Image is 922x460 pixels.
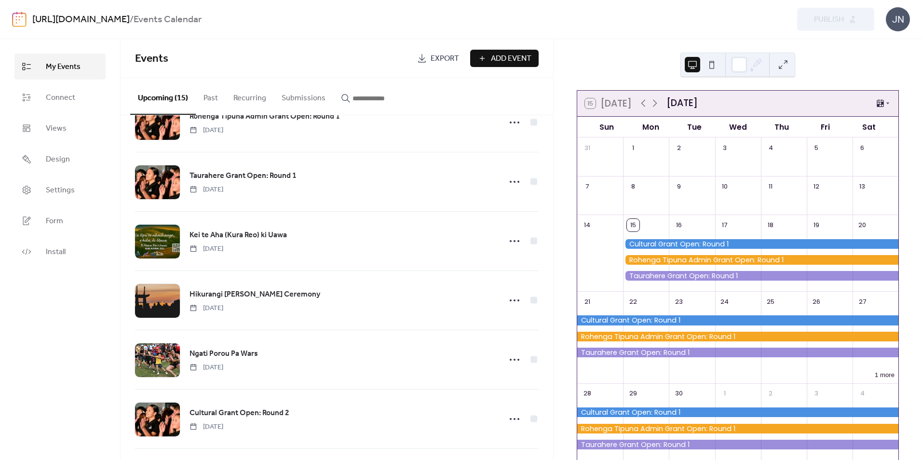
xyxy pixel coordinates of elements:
div: 9 [673,180,685,193]
div: JN [886,7,910,31]
a: [URL][DOMAIN_NAME] [32,11,130,29]
div: 30 [673,387,685,400]
span: [DATE] [190,244,223,254]
div: 15 [627,219,639,231]
div: 23 [673,295,685,308]
div: Sun [585,117,629,137]
a: Rohenga Tipuna Admin Grant Open: Round 1 [190,110,340,123]
div: 28 [581,387,593,400]
a: Taurahere Grant Open: Round 1 [190,170,297,182]
a: My Events [14,54,106,80]
div: 16 [673,219,685,231]
div: Tue [672,117,716,137]
div: Taurahere Grant Open: Round 1 [577,440,898,449]
a: Export [410,50,466,67]
div: 1 [719,387,731,400]
div: Rohenga Tipuna Admin Grant Open: Round 1 [577,424,898,433]
b: Events Calendar [134,11,202,29]
div: 18 [764,219,777,231]
div: 2 [764,387,777,400]
span: Views [46,123,67,135]
div: 22 [627,295,639,308]
div: Fri [803,117,847,137]
a: Views [14,115,106,141]
div: 6 [856,142,868,154]
div: 19 [810,219,823,231]
span: Hikurangi [PERSON_NAME] Ceremony [190,289,320,300]
div: 13 [856,180,868,193]
div: Cultural Grant Open: Round 1 [577,407,898,417]
div: Cultural Grant Open: Round 1 [577,315,898,325]
a: Hikurangi [PERSON_NAME] Ceremony [190,288,320,301]
div: Cultural Grant Open: Round 1 [623,239,898,249]
span: Export [431,53,459,65]
div: 7 [581,180,593,193]
span: Form [46,216,63,227]
span: [DATE] [190,125,223,135]
div: 4 [856,387,868,400]
div: 26 [810,295,823,308]
div: 1 [627,142,639,154]
div: 27 [856,295,868,308]
div: 29 [627,387,639,400]
a: Cultural Grant Open: Round 2 [190,407,289,419]
span: Install [46,246,66,258]
button: 1 more [871,369,898,379]
button: Add Event [470,50,539,67]
div: 4 [764,142,777,154]
span: Design [46,154,70,165]
div: 17 [719,219,731,231]
div: 2 [673,142,685,154]
span: Settings [46,185,75,196]
div: Rohenga Tipuna Admin Grant Open: Round 1 [623,255,898,265]
a: Kei te Aha (Kura Reo) ki Uawa [190,229,287,242]
b: / [130,11,134,29]
div: Mon [629,117,673,137]
a: Settings [14,177,106,203]
div: 12 [810,180,823,193]
div: Taurahere Grant Open: Round 1 [623,271,898,281]
div: [DATE] [666,96,698,110]
div: 10 [719,180,731,193]
span: My Events [46,61,81,73]
div: 20 [856,219,868,231]
button: Past [196,78,226,114]
button: Upcoming (15) [130,78,196,115]
div: 25 [764,295,777,308]
button: Recurring [226,78,274,114]
div: 11 [764,180,777,193]
div: Sat [847,117,891,137]
a: Form [14,208,106,234]
a: Design [14,146,106,172]
span: [DATE] [190,363,223,373]
span: [DATE] [190,422,223,432]
span: Events [135,48,168,69]
span: [DATE] [190,303,223,313]
a: Connect [14,84,106,110]
span: Kei te Aha (Kura Reo) ki Uawa [190,230,287,241]
span: Add Event [491,53,531,65]
div: 5 [810,142,823,154]
div: 8 [627,180,639,193]
span: Rohenga Tipuna Admin Grant Open: Round 1 [190,111,340,122]
div: Thu [759,117,803,137]
div: Rohenga Tipuna Admin Grant Open: Round 1 [577,332,898,341]
div: Taurahere Grant Open: Round 1 [577,348,898,357]
div: 24 [719,295,731,308]
div: 31 [581,142,593,154]
button: Submissions [274,78,333,114]
div: 3 [810,387,823,400]
div: 14 [581,219,593,231]
span: Connect [46,92,75,104]
div: 21 [581,295,593,308]
img: logo [12,12,27,27]
div: Wed [716,117,760,137]
div: 3 [719,142,731,154]
a: Install [14,239,106,265]
span: [DATE] [190,185,223,195]
a: Ngati Porou Pa Wars [190,348,258,360]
